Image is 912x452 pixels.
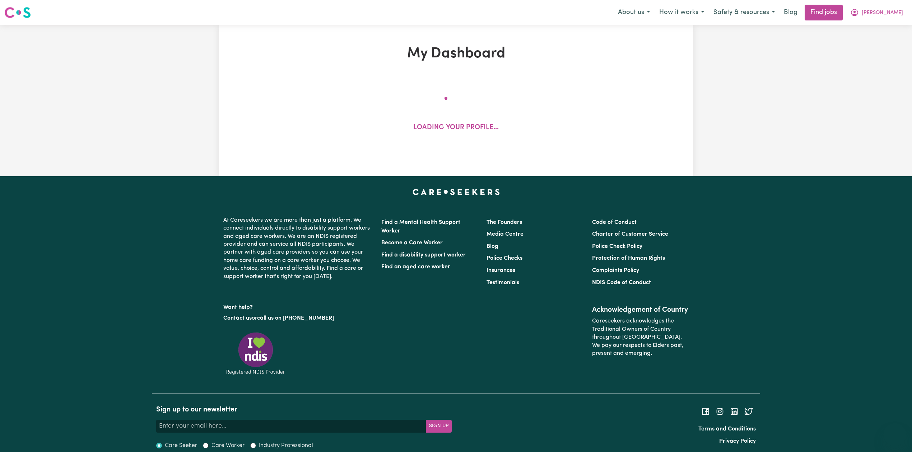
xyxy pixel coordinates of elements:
p: or [223,311,373,325]
a: Terms and Conditions [698,426,756,432]
p: Careseekers acknowledges the Traditional Owners of Country throughout [GEOGRAPHIC_DATA]. We pay o... [592,314,689,360]
input: Enter your email here... [156,420,426,433]
button: How it works [655,5,709,20]
a: Follow Careseekers on Facebook [701,409,710,414]
h2: Acknowledgement of Country [592,306,689,314]
a: Follow Careseekers on Instagram [716,409,724,414]
label: Care Worker [211,441,245,450]
a: NDIS Code of Conduct [592,280,651,286]
a: Privacy Policy [719,438,756,444]
img: Registered NDIS provider [223,331,288,376]
a: Police Checks [487,255,522,261]
a: Contact us [223,315,252,321]
img: Careseekers logo [4,6,31,19]
a: Find a disability support worker [381,252,466,258]
button: Subscribe [426,420,452,433]
a: Protection of Human Rights [592,255,665,261]
p: At Careseekers we are more than just a platform. We connect individuals directly to disability su... [223,213,373,283]
a: Code of Conduct [592,220,637,225]
a: Testimonials [487,280,519,286]
a: Insurances [487,268,515,273]
iframe: Button to launch messaging window [883,423,906,446]
a: Find jobs [805,5,843,20]
p: Loading your profile... [413,123,499,133]
a: Media Centre [487,231,524,237]
button: Safety & resources [709,5,780,20]
label: Industry Professional [259,441,313,450]
a: Blog [780,5,802,20]
a: Careseekers home page [413,189,500,195]
a: call us on [PHONE_NUMBER] [257,315,334,321]
a: Complaints Policy [592,268,639,273]
p: Want help? [223,301,373,311]
label: Care Seeker [165,441,197,450]
h1: My Dashboard [302,45,610,62]
button: My Account [846,5,908,20]
a: Careseekers logo [4,4,31,21]
button: About us [613,5,655,20]
a: Find an aged care worker [381,264,450,270]
span: [PERSON_NAME] [862,9,903,17]
a: Police Check Policy [592,244,642,249]
a: Blog [487,244,498,249]
a: Find a Mental Health Support Worker [381,220,460,234]
h2: Sign up to our newsletter [156,405,452,414]
a: Follow Careseekers on Twitter [744,409,753,414]
a: Become a Care Worker [381,240,443,246]
a: The Founders [487,220,522,225]
a: Charter of Customer Service [592,231,668,237]
a: Follow Careseekers on LinkedIn [730,409,739,414]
